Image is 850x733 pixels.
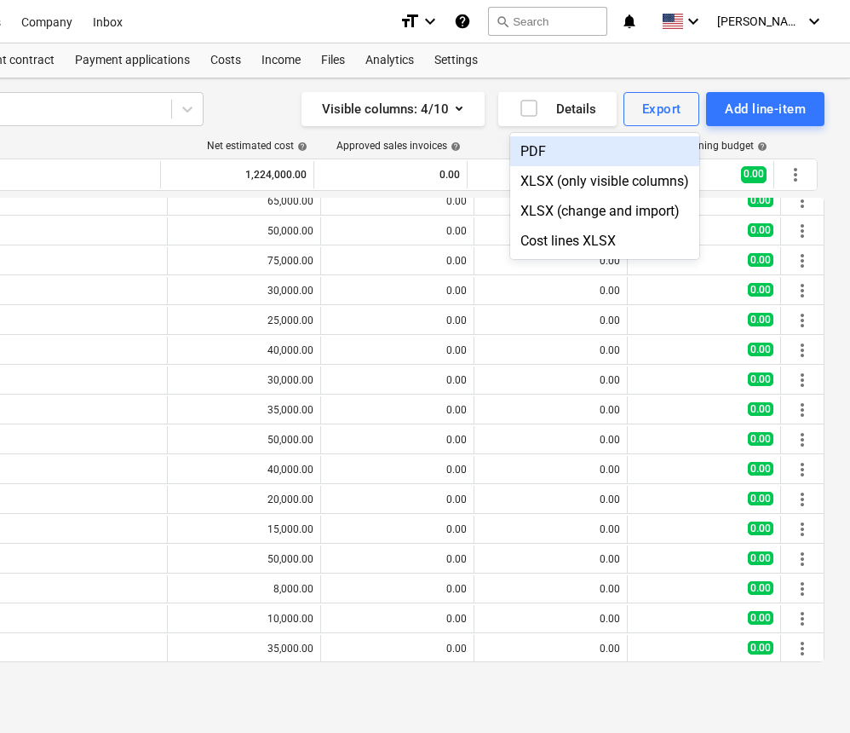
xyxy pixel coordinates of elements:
[510,136,699,166] div: PDF
[510,226,699,256] div: Cost lines XLSX
[510,196,699,226] div: XLSX (change and import)
[765,651,850,733] iframe: Chat Widget
[510,166,699,196] div: XLSX (only visible columns)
